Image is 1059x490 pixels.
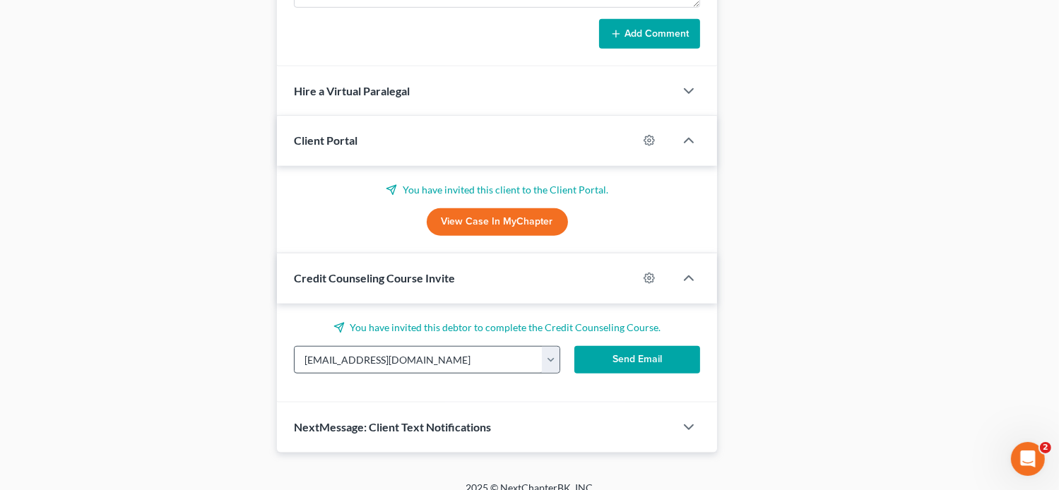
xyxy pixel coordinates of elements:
[294,321,701,335] p: You have invited this debtor to complete the Credit Counseling Course.
[1040,442,1051,453] span: 2
[1011,442,1045,476] iframe: Intercom live chat
[599,19,700,49] button: Add Comment
[294,420,491,434] span: NextMessage: Client Text Notifications
[427,208,568,237] a: View Case in MyChapter
[295,347,543,374] input: Enter email
[294,84,410,97] span: Hire a Virtual Paralegal
[294,271,455,285] span: Credit Counseling Course Invite
[294,183,701,197] p: You have invited this client to the Client Portal.
[294,133,357,147] span: Client Portal
[574,346,701,374] button: Send Email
